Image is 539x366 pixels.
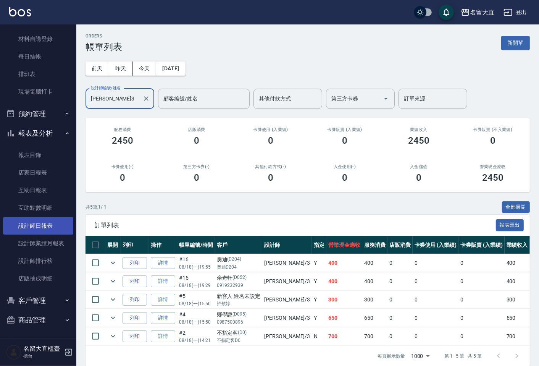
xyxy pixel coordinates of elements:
button: 列印 [123,275,147,287]
h3: 0 [342,135,347,146]
p: 08/18 (一) 15:50 [179,300,213,307]
button: 登出 [500,5,530,19]
td: 0 [413,272,459,290]
td: 400 [326,272,362,290]
th: 展開 [105,236,121,254]
button: expand row [107,275,119,287]
h3: 0 [120,172,125,183]
td: 650 [326,309,362,327]
div: 不指定客 [217,329,261,337]
a: 報表匯出 [496,221,524,228]
h3: 0 [416,172,421,183]
p: 0987500896 [217,319,261,326]
button: expand row [107,294,119,305]
h3: 0 [194,172,199,183]
p: 不指定客D0 [217,337,261,344]
td: [PERSON_NAME] /3 [262,254,312,272]
td: Y [312,254,326,272]
button: 今天 [133,62,157,76]
th: 店販消費 [387,236,413,254]
th: 指定 [312,236,326,254]
img: Person [6,345,21,360]
td: 0 [387,327,413,345]
button: 報表匯出 [496,219,524,231]
button: 商品管理 [3,310,73,330]
td: 700 [505,327,530,345]
td: [PERSON_NAME] /3 [262,272,312,290]
td: 700 [326,327,362,345]
p: (D0) [238,329,247,337]
p: (D052) [233,274,247,282]
td: 650 [505,309,530,327]
a: 設計師業績月報表 [3,235,73,252]
a: 報表目錄 [3,146,73,164]
p: (D095) [233,311,247,319]
td: 300 [326,291,362,309]
span: 訂單列表 [95,222,496,229]
p: 每頁顯示數量 [378,353,405,360]
button: 昨天 [109,62,133,76]
a: 現場電腦打卡 [3,83,73,100]
a: 材料自購登錄 [3,30,73,48]
button: [DATE] [156,62,185,76]
td: 400 [505,272,530,290]
a: 詳情 [151,312,175,324]
h3: 0 [342,172,347,183]
h2: 卡券使用 (入業績) [243,127,299,132]
button: 前天 [86,62,109,76]
p: 櫃台 [23,353,62,360]
button: 報表及分析 [3,123,73,143]
a: 每日結帳 [3,48,73,65]
label: 設計師編號/姓名 [91,85,121,91]
th: 操作 [149,236,177,254]
a: 設計師日報表 [3,217,73,235]
td: 0 [458,254,505,272]
button: 客戶管理 [3,291,73,311]
p: 08/18 (一) 19:29 [179,282,213,289]
button: 列印 [123,312,147,324]
td: 0 [387,254,413,272]
a: 店販抽成明細 [3,270,73,287]
th: 列印 [121,236,149,254]
h2: ORDERS [86,34,122,39]
a: 互助日報表 [3,181,73,199]
button: 預約管理 [3,104,73,124]
button: Open [380,92,392,105]
td: #16 [177,254,215,272]
a: 新開單 [501,39,530,46]
p: 第 1–5 筆 共 5 筆 [445,353,482,360]
div: 余奇軒 [217,274,261,282]
p: 奧迪D204 [217,264,261,270]
td: 400 [362,272,387,290]
td: 0 [387,291,413,309]
th: 卡券販賣 (入業績) [458,236,505,254]
h2: 卡券使用(-) [95,164,150,169]
button: 全部展開 [502,201,530,213]
h2: 營業現金應收 [465,164,521,169]
a: 排班表 [3,65,73,83]
h2: 入金儲值 [391,164,447,169]
a: 詳情 [151,330,175,342]
button: expand row [107,312,119,324]
td: 400 [505,254,530,272]
th: 營業現金應收 [326,236,362,254]
td: 300 [505,291,530,309]
td: 400 [362,254,387,272]
div: 新客人 姓名未設定 [217,292,261,300]
th: 卡券使用 (入業績) [413,236,459,254]
td: [PERSON_NAME] /3 [262,327,312,345]
h3: 2450 [408,135,429,146]
th: 業績收入 [505,236,530,254]
div: 奧迪 [217,256,261,264]
td: 400 [326,254,362,272]
td: 0 [458,291,505,309]
td: 0 [413,254,459,272]
button: Clear [141,93,152,104]
td: [PERSON_NAME] /3 [262,309,312,327]
td: #5 [177,291,215,309]
button: 列印 [123,294,147,306]
h3: 0 [268,135,273,146]
p: 0919232939 [217,282,261,289]
a: 詳情 [151,294,175,306]
a: 詳情 [151,257,175,269]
